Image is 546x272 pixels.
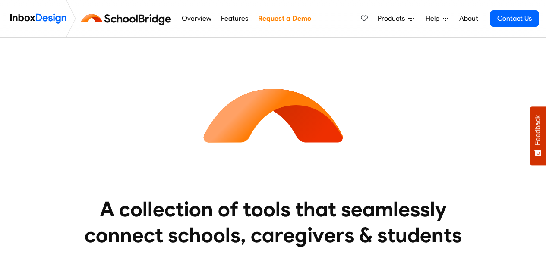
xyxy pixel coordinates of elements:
a: About [457,10,480,27]
img: icon_schoolbridge.svg [196,38,351,193]
heading: A collection of tools that seamlessly connect schools, caregivers & students [68,196,478,248]
button: Feedback - Show survey [530,106,546,165]
span: Feedback [534,115,542,145]
a: Contact Us [490,10,539,27]
a: Help [422,10,452,27]
a: Overview [179,10,214,27]
a: Products [374,10,417,27]
span: Products [378,13,408,24]
img: schoolbridge logo [79,8,177,29]
a: Request a Demo [256,10,313,27]
a: Features [219,10,251,27]
span: Help [426,13,443,24]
